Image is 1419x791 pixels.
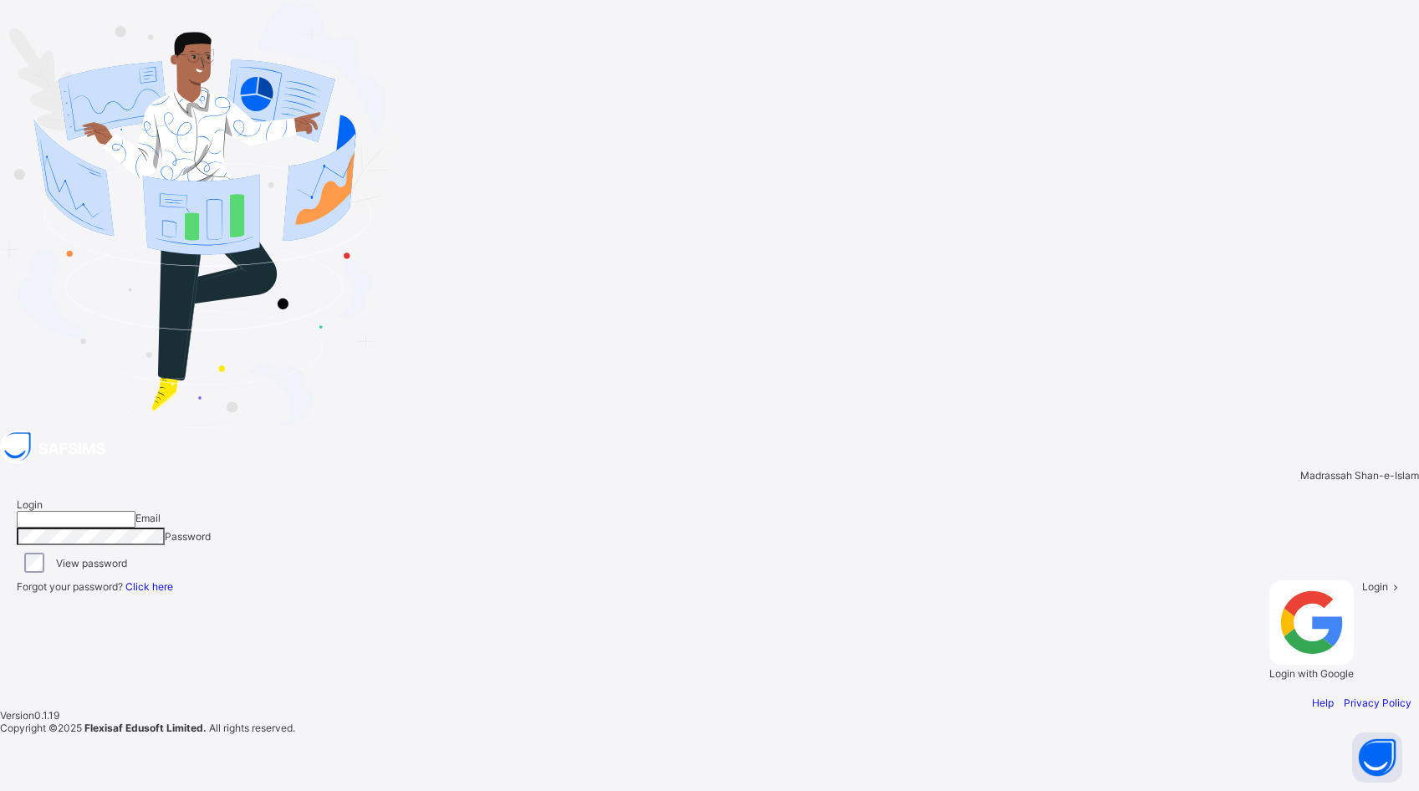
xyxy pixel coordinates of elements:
[135,512,161,524] span: Email
[1352,732,1402,783] button: Open asap
[1312,697,1334,709] a: Help
[1269,667,1354,680] span: Login with Google
[84,722,207,734] strong: Flexisaf Edusoft Limited.
[1300,469,1419,482] span: Madrassah Shan-e-Islam
[1362,580,1388,593] span: Login
[125,580,173,593] a: Click here
[1269,580,1354,665] img: google.396cfc9801f0270233282035f929180a.svg
[56,557,127,569] label: View password
[17,498,43,511] span: Login
[1344,697,1411,709] a: Privacy Policy
[17,580,173,593] span: Forgot your password?
[165,530,211,543] span: Password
